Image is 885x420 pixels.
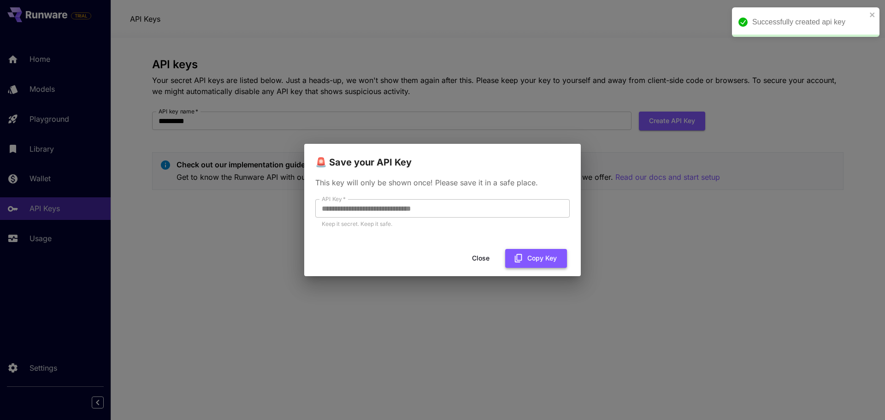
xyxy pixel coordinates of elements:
p: This key will only be shown once! Please save it in a safe place. [315,177,570,188]
h2: 🚨 Save your API Key [304,144,581,170]
button: close [869,11,876,18]
label: API Key [322,195,346,203]
button: Copy Key [505,249,567,268]
div: Successfully created api key [752,17,867,28]
button: Close [460,249,501,268]
p: Keep it secret. Keep it safe. [322,219,563,229]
